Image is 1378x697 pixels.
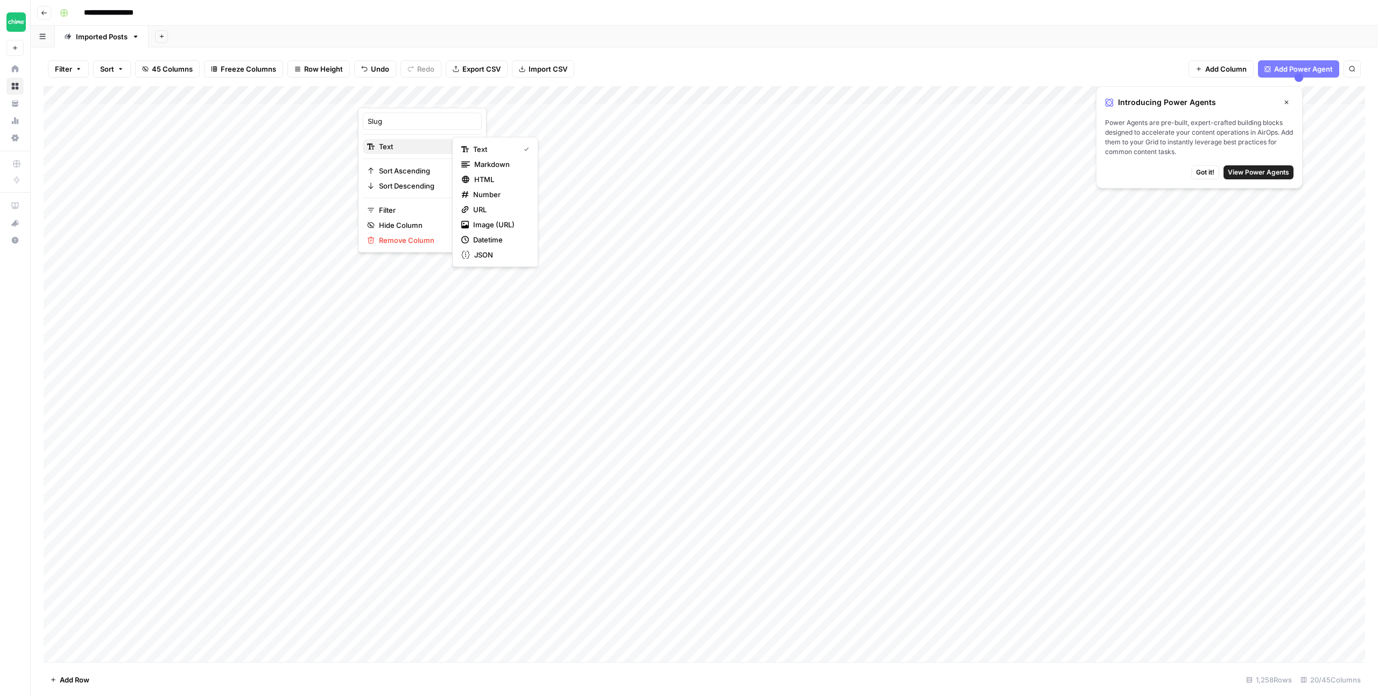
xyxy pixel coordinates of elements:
span: Number [473,189,525,200]
span: Image (URL) [473,219,525,230]
span: Markdown [474,159,525,170]
span: HTML [474,174,525,185]
span: Text [473,144,515,155]
span: URL [473,204,525,215]
span: Datetime [473,234,525,245]
span: JSON [474,249,525,260]
span: Text [379,141,462,152]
